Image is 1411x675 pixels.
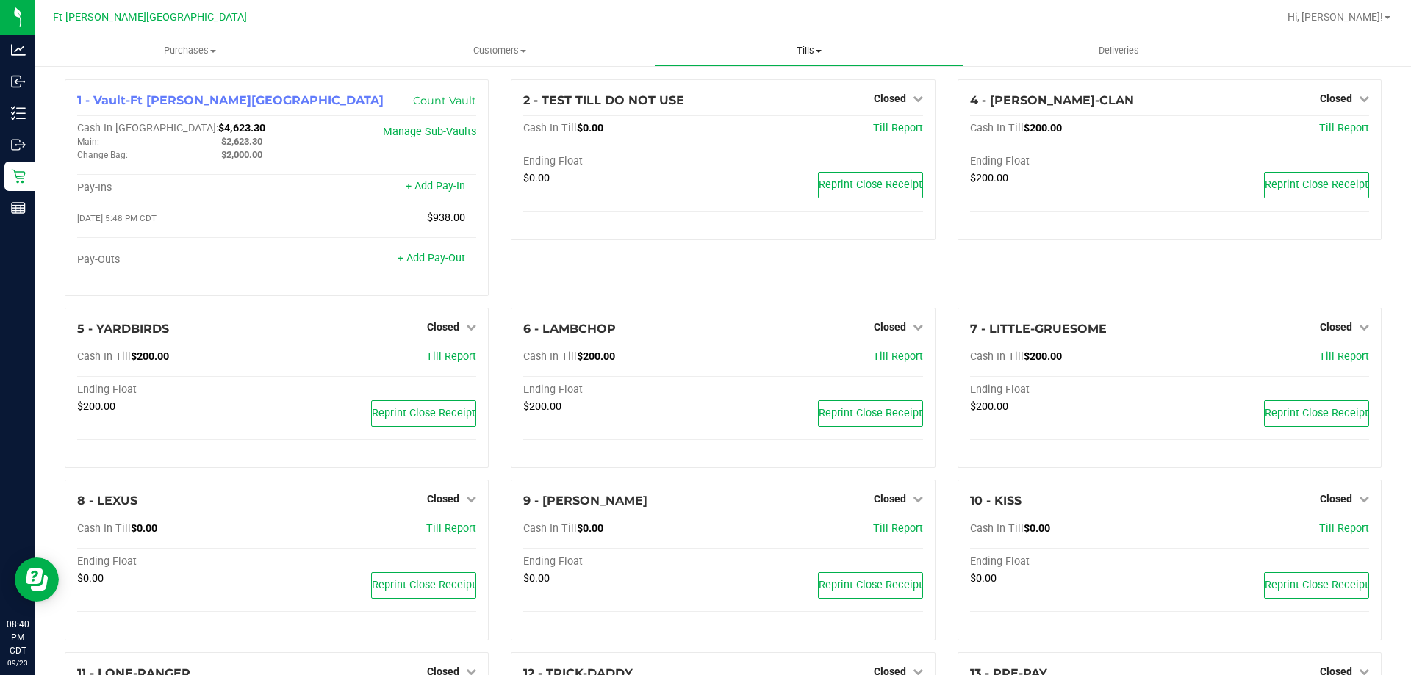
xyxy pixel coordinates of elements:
span: 9 - [PERSON_NAME] [523,494,647,508]
div: Ending Float [77,555,277,568]
button: Reprint Close Receipt [1264,572,1369,599]
span: Main: [77,137,99,147]
span: $0.00 [577,522,603,535]
div: Ending Float [77,383,277,397]
span: $200.00 [970,400,1008,413]
iframe: Resource center [15,557,59,602]
div: Ending Float [970,555,1170,568]
a: Till Report [1319,122,1369,134]
span: Closed [874,493,906,505]
button: Reprint Close Receipt [818,400,923,427]
span: Cash In Till [970,350,1024,363]
div: Pay-Ins [77,181,277,195]
span: $0.00 [523,572,550,585]
span: Tills [655,44,963,57]
a: Deliveries [964,35,1274,66]
span: Cash In Till [77,522,131,535]
button: Reprint Close Receipt [371,400,476,427]
span: $0.00 [577,122,603,134]
span: $4,623.30 [218,122,265,134]
span: Cash In Till [523,522,577,535]
span: 5 - YARDBIRDS [77,322,169,336]
span: $200.00 [1024,350,1062,363]
a: Till Report [426,522,476,535]
button: Reprint Close Receipt [1264,400,1369,427]
span: Cash In Till [970,122,1024,134]
span: Hi, [PERSON_NAME]! [1288,11,1383,23]
span: Closed [874,321,906,333]
span: Reprint Close Receipt [819,407,922,419]
a: Till Report [426,350,476,363]
span: $0.00 [970,572,997,585]
span: $0.00 [131,522,157,535]
span: $2,623.30 [221,136,262,147]
inline-svg: Outbound [11,137,26,152]
a: Customers [345,35,654,66]
span: Cash In [GEOGRAPHIC_DATA]: [77,122,218,134]
button: Reprint Close Receipt [818,172,923,198]
span: $200.00 [1024,122,1062,134]
span: Reprint Close Receipt [372,407,475,419]
span: 4 - [PERSON_NAME]-CLAN [970,93,1134,107]
p: 09/23 [7,657,29,668]
div: Ending Float [523,555,723,568]
span: Closed [427,493,459,505]
button: Reprint Close Receipt [818,572,923,599]
span: Change Bag: [77,150,128,160]
span: $200.00 [523,400,561,413]
span: Closed [1320,493,1352,505]
p: 08:40 PM CDT [7,618,29,657]
span: $938.00 [427,212,465,224]
span: 7 - LITTLE-GRUESOME [970,322,1107,336]
span: Reprint Close Receipt [1265,178,1368,191]
span: $200.00 [577,350,615,363]
span: [DATE] 5:48 PM CDT [77,213,157,223]
inline-svg: Analytics [11,43,26,57]
span: Closed [1320,93,1352,104]
span: Closed [874,93,906,104]
span: $0.00 [523,172,550,184]
span: $200.00 [77,400,115,413]
a: + Add Pay-In [406,180,465,192]
inline-svg: Inbound [11,74,26,89]
span: 8 - LEXUS [77,494,137,508]
a: Tills [654,35,963,66]
button: Reprint Close Receipt [1264,172,1369,198]
span: Cash In Till [77,350,131,363]
span: Purchases [35,44,345,57]
a: Till Report [873,122,923,134]
div: Ending Float [970,155,1170,168]
span: 1 - Vault-Ft [PERSON_NAME][GEOGRAPHIC_DATA] [77,93,384,107]
div: Pay-Outs [77,253,277,267]
a: Manage Sub-Vaults [383,126,476,138]
span: Closed [427,321,459,333]
a: Count Vault [413,94,476,107]
span: Reprint Close Receipt [1265,407,1368,419]
span: $2,000.00 [221,149,262,160]
span: 10 - KISS [970,494,1022,508]
span: $0.00 [1024,522,1050,535]
a: Till Report [873,522,923,535]
span: $200.00 [970,172,1008,184]
span: Closed [1320,321,1352,333]
span: $200.00 [131,350,169,363]
div: Ending Float [523,155,723,168]
a: Till Report [873,350,923,363]
span: Reprint Close Receipt [819,178,922,191]
span: 6 - LAMBCHOP [523,322,616,336]
span: Reprint Close Receipt [372,579,475,591]
a: Till Report [1319,350,1369,363]
a: Purchases [35,35,345,66]
inline-svg: Inventory [11,106,26,120]
span: Ft [PERSON_NAME][GEOGRAPHIC_DATA] [53,11,247,24]
span: 2 - TEST TILL DO NOT USE [523,93,684,107]
span: $0.00 [77,572,104,585]
span: Reprint Close Receipt [819,579,922,591]
span: Reprint Close Receipt [1265,579,1368,591]
span: Cash In Till [970,522,1024,535]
